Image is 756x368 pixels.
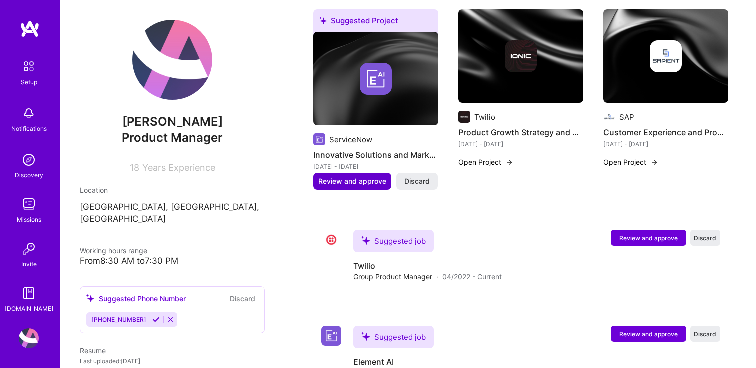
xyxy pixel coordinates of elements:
div: [DATE] - [DATE] [603,139,728,149]
i: icon SuggestedTeams [86,294,95,303]
h4: Twilio [353,260,502,271]
img: User Avatar [132,20,212,100]
img: Company logo [603,111,615,123]
div: Setup [21,77,37,87]
div: [DATE] - [DATE] [313,161,438,172]
button: Discard [396,173,438,190]
div: [DOMAIN_NAME] [5,303,53,314]
span: Group Product Manager [353,271,432,282]
span: Review and approve [318,176,386,186]
h4: Customer Experience and Product Innovation [603,126,728,139]
span: Review and approve [619,330,678,338]
img: Invite [19,239,39,259]
img: cover [313,32,438,126]
span: Review and approve [619,234,678,242]
img: logo [20,20,40,38]
img: Company logo [313,133,325,145]
img: Company logo [505,40,537,72]
span: [PHONE_NUMBER] [91,316,146,323]
img: cover [458,9,583,103]
img: discovery [19,150,39,170]
a: User Avatar [16,328,41,348]
img: arrow-right [650,158,658,166]
img: Company logo [321,326,341,346]
div: Notifications [11,123,47,134]
p: [GEOGRAPHIC_DATA], [GEOGRAPHIC_DATA], [GEOGRAPHIC_DATA] [80,201,265,225]
button: Review and approve [611,230,686,246]
div: Suggested Phone Number [86,293,186,304]
img: Company logo [360,63,392,95]
img: teamwork [19,194,39,214]
span: Resume [80,346,106,355]
h4: Product Growth Strategy and Execution [458,126,583,139]
img: bell [19,103,39,123]
button: Review and approve [611,326,686,342]
div: Suggested job [353,326,434,348]
img: Company logo [321,230,341,250]
span: · [436,271,438,282]
span: 18 [130,162,139,173]
div: Missions [17,214,41,225]
div: ServiceNow [329,134,372,145]
button: Open Project [603,157,658,167]
div: From 8:30 AM to 7:30 PM [80,256,265,266]
div: Discovery [15,170,43,180]
h4: Innovative Solutions and Market Penetration [313,148,438,161]
button: Open Project [458,157,513,167]
img: guide book [19,283,39,303]
span: Product Manager [122,130,223,145]
img: Company logo [650,40,682,72]
div: Suggested job [353,230,434,252]
i: icon SuggestedTeams [361,236,370,245]
button: Review and approve [313,173,391,190]
span: [PERSON_NAME] [80,114,265,129]
div: Twilio [474,112,495,122]
img: arrow-right [505,158,513,166]
img: Company logo [458,111,470,123]
div: Last uploaded: [DATE] [80,356,265,366]
div: [DATE] - [DATE] [458,139,583,149]
i: icon SuggestedTeams [319,17,327,24]
div: Invite [21,259,37,269]
span: Discard [694,234,716,242]
img: cover [603,9,728,103]
div: Location [80,185,265,195]
button: Discard [690,326,720,342]
span: 04/2022 - Current [442,271,502,282]
i: Accept [152,316,160,323]
span: Years Experience [142,162,215,173]
span: Discard [694,330,716,338]
div: Suggested Project [313,9,438,36]
i: icon SuggestedTeams [361,332,370,341]
img: User Avatar [19,328,39,348]
button: Discard [690,230,720,246]
button: Discard [227,293,258,304]
img: setup [18,56,39,77]
i: Reject [167,316,174,323]
span: Working hours range [80,246,147,255]
div: SAP [619,112,634,122]
h4: Element AI [353,356,512,367]
span: Discard [404,176,430,186]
